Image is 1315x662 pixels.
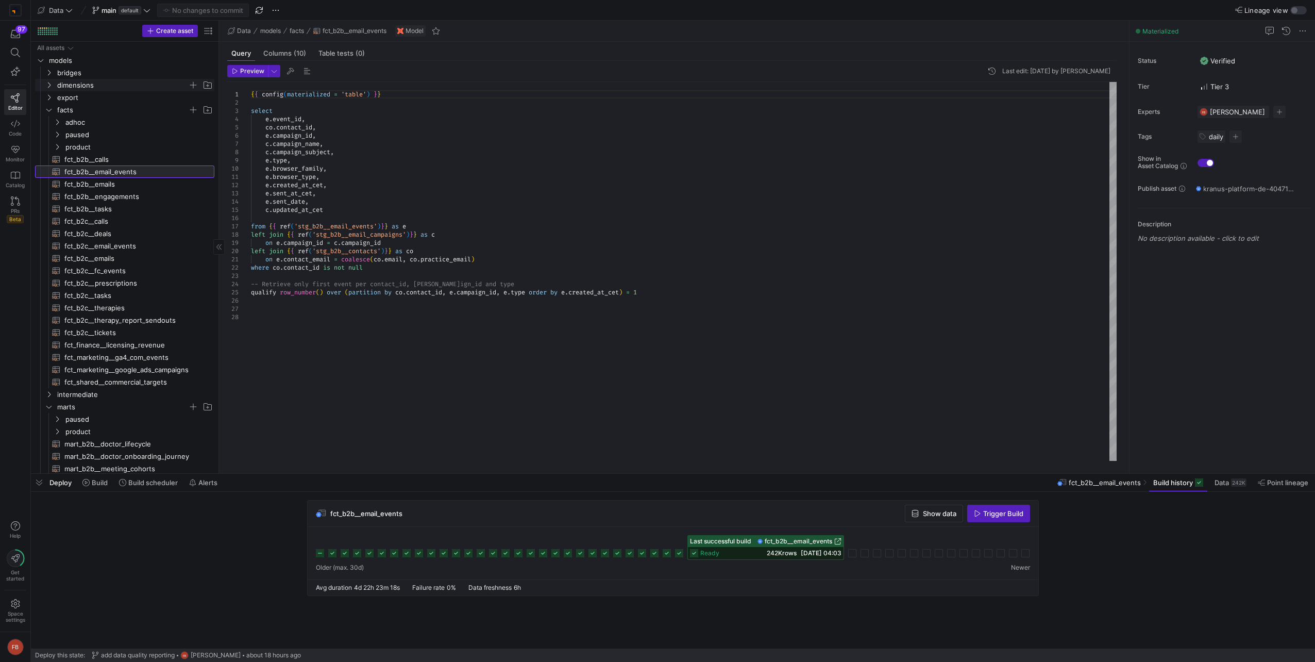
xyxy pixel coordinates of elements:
[273,206,323,214] span: updated_at_cet
[64,364,203,376] span: fct_marketing__google_ads_campaigns​​​​​​​​​​
[184,474,222,491] button: Alerts
[231,50,251,57] span: Query
[1267,478,1308,487] span: Point lineage
[1203,185,1294,193] span: kranus-platform-de-404712 / y42_data_main / fct_b2b__email_events
[227,173,239,181] div: 11
[273,131,312,140] span: campaign_id
[381,222,384,230] span: }
[273,189,312,197] span: sent_at_cet
[273,140,319,148] span: campaign_name
[1210,474,1251,491] button: Data242K
[64,290,203,302] span: fct_b2c__tasks​​​​​​​​​​
[269,247,283,255] span: join
[290,27,304,35] span: facts
[983,509,1023,518] span: Trigger Build
[341,239,381,247] span: campaign_id
[1153,478,1193,487] span: Build history
[395,247,402,255] span: as
[6,156,25,162] span: Monitor
[227,222,239,230] div: 17
[273,148,330,156] span: campaign_subject
[4,192,26,227] a: PRsBeta
[35,203,214,215] div: Press SPACE to select this row.
[269,206,273,214] span: .
[312,230,406,239] span: 'stg_b2b__email_campaigns'
[227,189,239,197] div: 13
[35,178,214,190] a: fct_b2b__emails​​​​​​​​​​
[265,156,269,164] span: e
[1138,155,1178,170] span: Show in Asset Catalog
[413,230,417,239] span: }
[384,222,388,230] span: }
[309,230,312,239] span: (
[316,584,352,591] span: Avg duration
[227,140,239,148] div: 7
[323,27,386,35] span: fct_b2b__email_events
[64,277,203,289] span: fct_b2c__prescriptions​​​​​​​​​​
[392,222,399,230] span: as
[341,90,366,98] span: 'table'
[251,230,265,239] span: left
[801,549,841,557] span: [DATE] 04:03
[35,314,214,326] a: fct_b2c__therapy_report_sendouts​​​​​​​​​​
[1198,54,1238,68] button: VerifiedVerified
[35,462,214,475] a: mart_b2b__meeting_cohorts​​​​​​​​​​
[291,230,294,239] span: {
[49,55,213,67] span: models
[265,164,269,173] span: e
[57,389,213,401] span: intermediate
[757,538,841,545] a: fct_b2b__email_events
[374,90,377,98] span: }
[468,584,512,591] span: Data freshness
[287,230,291,239] span: {
[227,131,239,140] div: 6
[312,123,316,131] span: ,
[283,239,323,247] span: campaign_id
[9,130,22,137] span: Code
[905,505,963,522] button: Show data
[327,239,330,247] span: =
[251,247,265,255] span: left
[57,92,213,104] span: export
[35,450,214,462] a: mart_b2b__doctor_onboarding_journey​​​​​​​​​​
[1142,27,1178,35] span: Materialized
[57,79,188,91] span: dimensions
[291,247,294,255] span: {
[262,90,283,98] span: config
[291,222,294,230] span: (
[287,25,307,37] button: facts
[227,156,239,164] div: 9
[318,50,365,57] span: Table tests
[294,50,306,57] span: (10)
[1231,478,1246,487] div: 242K
[4,594,26,627] a: Spacesettings
[64,216,203,227] span: fct_b2c__calls​​​​​​​​​​
[251,107,273,115] span: select
[330,148,334,156] span: ,
[276,123,312,131] span: contact_id
[265,148,269,156] span: c
[198,478,217,487] span: Alerts
[11,208,20,214] span: PRs
[269,115,273,123] span: .
[35,252,214,264] a: fct_b2c__emails​​​​​​​​​​
[1200,82,1229,91] span: Tier 3
[9,533,22,539] span: Help
[323,181,327,189] span: ,
[128,478,178,487] span: Build scheduler
[227,115,239,123] div: 4
[64,376,203,388] span: fct_shared__commercial_targets​​​​​​​​​​
[114,474,182,491] button: Build scheduler
[119,6,141,14] span: default
[269,173,273,181] span: .
[227,181,239,189] div: 12
[269,140,273,148] span: .
[35,401,214,413] div: Press SPACE to select this row.
[305,197,309,206] span: ,
[260,27,281,35] span: models
[273,173,316,181] span: browser_type
[265,197,269,206] span: e
[298,230,309,239] span: ref
[35,289,214,302] a: fct_b2c__tasks​​​​​​​​​​
[312,131,316,140] span: ,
